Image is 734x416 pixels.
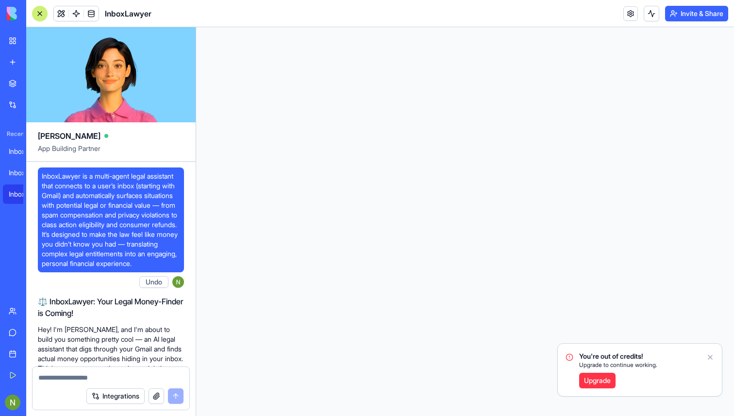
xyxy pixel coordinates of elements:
img: ACg8ocJd-aovskpaOrMdWdnssmdGc9aDTLMfbDe5E_qUIAhqS8vtWA=s96-c [172,276,184,288]
div: InboxLawyer [9,189,36,199]
span: Upgrade to continue working. [579,361,657,369]
span: [PERSON_NAME] [38,130,100,142]
img: ACg8ocJd-aovskpaOrMdWdnssmdGc9aDTLMfbDe5E_qUIAhqS8vtWA=s96-c [5,395,20,410]
button: Invite & Share [665,6,728,21]
span: You're out of credits! [579,351,657,361]
h2: ⚖️ InboxLawyer: Your Legal Money-Finder is Coming! [38,296,184,319]
span: InboxLawyer is a multi-agent legal assistant that connects to a user’s inbox (starting with Gmail... [42,171,180,268]
span: InboxLawyer [105,8,151,19]
a: InboxLawyer [3,163,42,183]
button: Undo [139,276,168,288]
div: InboxLawyer [9,147,36,156]
p: Hey! I'm [PERSON_NAME], and I'm about to build you something pretty cool — an AI legal assistant ... [38,325,184,393]
a: InboxLawyer [3,142,42,161]
img: logo [7,7,67,20]
button: Integrations [86,388,145,404]
span: Recent [3,130,23,138]
a: Upgrade [579,373,616,388]
div: InboxLawyer [9,168,36,178]
a: InboxLawyer [3,184,42,204]
span: App Building Partner [38,144,184,161]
